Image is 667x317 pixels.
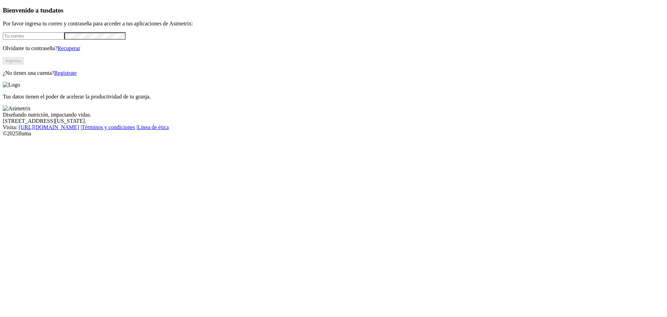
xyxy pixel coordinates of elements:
button: Ingresa [3,57,24,64]
div: Diseñando nutrición, impactando vidas. [3,112,664,118]
a: Términos y condiciones [82,124,135,130]
a: [URL][DOMAIN_NAME] [19,124,79,130]
p: Tus datos tienen el poder de acelerar la productividad de tu granja. [3,94,664,100]
p: Olvidaste tu contraseña? [3,45,664,51]
input: Tu correo [3,32,64,40]
h3: Bienvenido a tus [3,7,664,14]
img: Logo [3,82,20,88]
div: © 2025 Iluma [3,130,664,137]
a: Regístrate [54,70,77,76]
a: Recuperar [57,45,80,51]
p: ¿No tienes una cuenta? [3,70,664,76]
a: Línea de ética [138,124,169,130]
div: [STREET_ADDRESS][US_STATE]. [3,118,664,124]
img: Asimetrix [3,105,31,112]
p: Por favor ingresa tu correo y contraseña para acceder a tus aplicaciones de Asimetrix: [3,21,664,27]
span: datos [49,7,64,14]
div: Visita : | | [3,124,664,130]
